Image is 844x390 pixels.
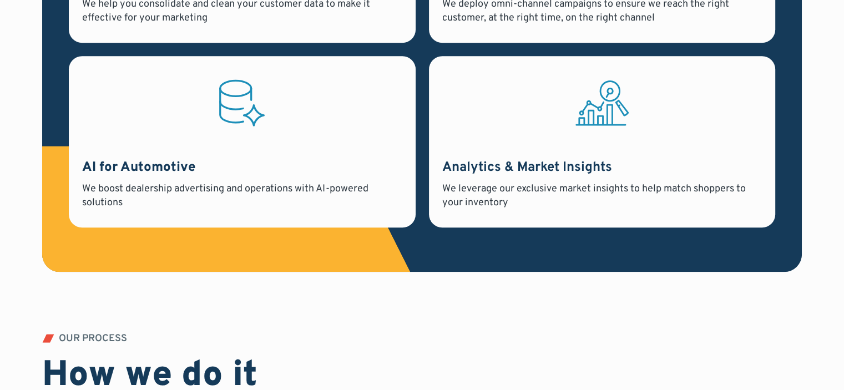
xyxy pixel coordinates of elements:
[59,334,127,344] div: OUR PROCESS
[82,159,402,178] h3: AI for Automotive
[442,182,762,210] div: We leverage our exclusive market insights to help match shoppers to your inventory
[442,159,612,176] strong: Analytics & Market Insights
[82,182,402,210] div: We boost dealership advertising and operations with AI-powered solutions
